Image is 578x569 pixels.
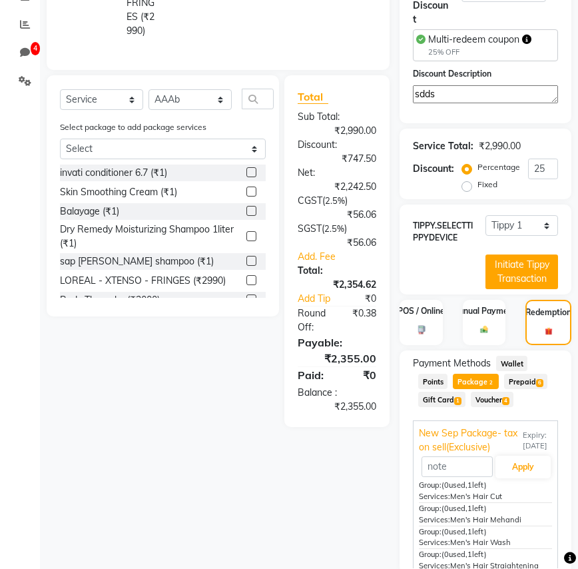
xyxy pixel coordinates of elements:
div: Service Total: [413,139,473,153]
span: Expiry: [DATE] [523,430,552,452]
span: CGST [298,195,322,207]
input: Search or Scan [242,89,274,109]
div: ₹2,990.00 [479,139,521,153]
span: Wallet [496,356,527,371]
span: Voucher [471,392,513,407]
img: _pos-terminal.svg [415,325,427,334]
span: Payment Methods [413,356,491,370]
span: Total [298,90,328,104]
div: ( ) [288,194,387,208]
button: Apply [495,456,551,478]
div: ₹2,355.00 [288,350,387,366]
span: Group: [419,527,441,536]
span: Men's Hair Cut [450,492,502,501]
span: 1 [467,527,472,536]
span: Multi-redeem coupon [428,33,519,45]
label: POS / Online [398,305,445,317]
span: Gift Card [418,392,465,407]
span: used, left) [441,480,487,490]
label: Fixed [477,179,497,191]
div: Total: [288,264,387,278]
div: Balance : [288,386,387,400]
span: 2 [487,379,495,387]
div: Paid: [288,367,337,383]
div: Dry Remedy Moisturizing Shampoo 1liter (₹1) [60,223,241,251]
div: ₹0.38 [337,306,386,334]
div: ₹0 [345,292,386,306]
span: Services: [419,538,450,547]
div: 25% OFF [428,47,531,58]
div: ₹0 [337,367,386,383]
a: Add Tip [288,292,346,306]
label: Discount Description [413,68,491,80]
label: Percentage [477,161,520,173]
div: ₹747.50 [288,152,387,166]
div: ₹56.06 [288,208,387,222]
span: used, left) [441,527,487,536]
span: Group: [419,504,441,513]
span: Services: [419,515,450,524]
a: 4 [4,42,36,64]
label: Select package to add package services [60,121,206,133]
span: 4 [31,42,40,55]
span: Package [453,374,499,389]
span: New Sep Package- tax on sell(Exclusive) [419,426,519,454]
div: LOREAL - XTENSO - FRINGES (₹2990) [60,274,226,288]
a: Add. Fee [288,250,387,264]
div: Round Off: [288,306,337,334]
span: 2.5% [324,223,344,234]
span: used, left) [441,550,487,559]
div: invati conditioner 6.7 (₹1) [60,166,167,180]
span: (0 [441,550,449,559]
div: Sub Total: [288,110,387,124]
span: Group: [419,550,441,559]
button: Initiate Tippy Transaction [485,255,558,289]
span: Prepaid [504,374,547,389]
span: 2.5% [325,195,345,206]
div: Skin Smoothing Cream (₹1) [60,185,177,199]
div: ₹2,990.00 [288,124,387,138]
span: used, left) [441,504,487,513]
div: ₹2,355.00 [288,400,387,414]
span: 1 [454,397,461,405]
div: sap [PERSON_NAME] shampoo (₹1) [60,255,214,269]
span: (0 [441,504,449,513]
label: Manual Payment [452,305,516,317]
span: Men's Hair Wash [450,538,511,547]
span: SGST [298,223,322,235]
span: 1 [467,480,472,490]
div: ₹2,354.62 [288,278,387,292]
span: (0 [441,527,449,536]
div: ( ) [288,222,387,236]
div: ₹2,242.50 [288,180,387,194]
span: 4 [502,397,509,405]
span: (0 [441,480,449,490]
img: _cash.svg [478,325,490,334]
label: TIPPY.SELECTTIPPYDEVICE [413,220,485,244]
div: Balayage (₹1) [60,205,119,219]
input: note [422,456,493,477]
span: Services: [419,492,450,501]
div: Body Theraphy (₹2000) [60,293,160,307]
img: _gift.svg [543,326,555,336]
span: Group: [419,480,441,490]
span: 1 [467,550,472,559]
div: Net: [288,166,387,180]
span: 1 [467,504,472,513]
div: Discount: [413,162,454,176]
label: Redemption [525,306,571,318]
div: ₹56.06 [288,236,387,250]
span: 6 [536,379,543,387]
div: Discount: [288,138,387,152]
div: Payable: [288,334,387,350]
span: Points [418,374,447,389]
span: Men's Hair Mehandi [450,515,521,524]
